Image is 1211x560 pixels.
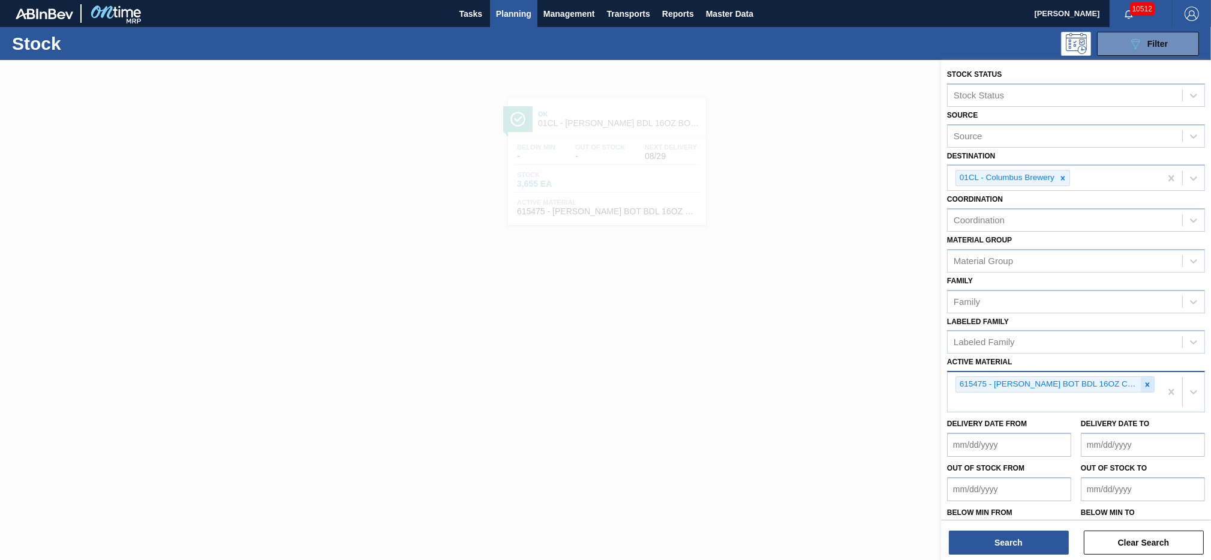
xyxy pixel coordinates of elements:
[947,236,1012,244] label: Material Group
[954,297,980,307] div: Family
[1130,2,1155,16] span: 10512
[1110,5,1148,22] button: Notifications
[1081,464,1147,472] label: Out of Stock to
[1081,477,1205,501] input: mm/dd/yyyy
[496,7,531,21] span: Planning
[956,377,1141,392] div: 615475 - [PERSON_NAME] BOT BDL 16OZ COL SPEC AL BOT 20/16
[16,8,73,19] img: TNhmsLtSVTkK8tSr43FrP2fwEKptu5GPRR3wAAAABJRU5ErkJggg==
[1081,420,1149,428] label: Delivery Date to
[947,464,1024,472] label: Out of Stock from
[947,477,1071,501] input: mm/dd/yyyy
[947,70,1002,79] label: Stock Status
[954,90,1004,100] div: Stock Status
[954,131,982,141] div: Source
[662,7,694,21] span: Reports
[947,318,1009,326] label: Labeled Family
[1081,433,1205,457] input: mm/dd/yyyy
[947,195,1003,203] label: Coordination
[543,7,595,21] span: Management
[706,7,753,21] span: Master Data
[1185,7,1199,21] img: Logout
[947,111,978,119] label: Source
[954,215,1005,226] div: Coordination
[947,508,1012,517] label: Below Min from
[954,337,1015,348] div: Labeled Family
[12,37,193,50] h1: Stock
[947,358,1012,366] label: Active Material
[458,7,484,21] span: Tasks
[607,7,650,21] span: Transports
[1097,32,1199,56] button: Filter
[1147,39,1168,49] span: Filter
[947,420,1027,428] label: Delivery Date from
[947,433,1071,457] input: mm/dd/yyyy
[947,277,973,285] label: Family
[947,152,995,160] label: Destination
[956,170,1056,185] div: 01CL - Columbus Brewery
[1061,32,1091,56] div: Programming: no user selected
[1081,508,1135,517] label: Below Min to
[954,256,1013,266] div: Material Group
